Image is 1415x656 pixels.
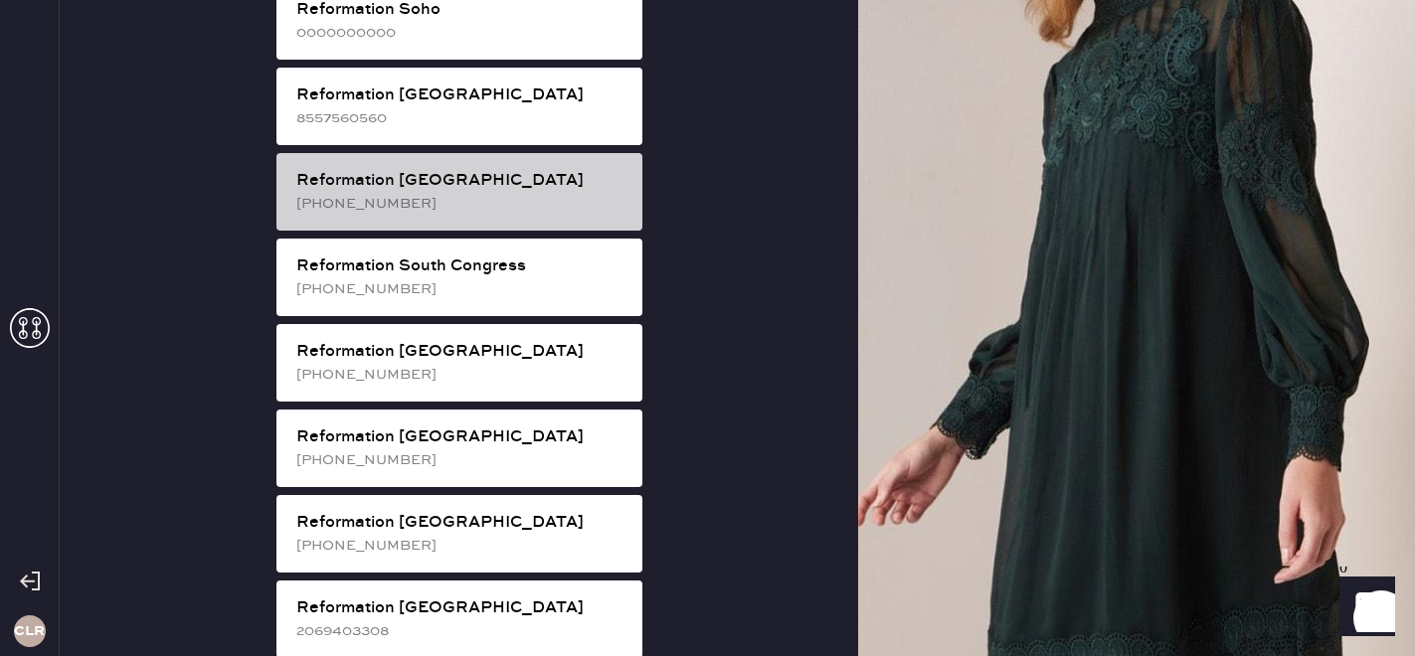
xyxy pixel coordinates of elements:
div: [PHONE_NUMBER] [296,193,626,215]
div: [PHONE_NUMBER] [296,364,626,386]
h3: CLR [14,624,45,638]
div: Reformation South Congress [296,254,626,278]
div: Reformation [GEOGRAPHIC_DATA] [296,83,626,107]
iframe: Front Chat [1321,567,1406,652]
div: Reformation [GEOGRAPHIC_DATA] [296,425,626,449]
div: 0000000000 [296,22,626,44]
div: 2069403308 [296,620,626,642]
div: Reformation [GEOGRAPHIC_DATA] [296,169,626,193]
div: [PHONE_NUMBER] [296,535,626,557]
div: Reformation [GEOGRAPHIC_DATA] [296,340,626,364]
div: Reformation [GEOGRAPHIC_DATA] [296,511,626,535]
div: 8557560560 [296,107,626,129]
div: [PHONE_NUMBER] [296,278,626,300]
div: Reformation [GEOGRAPHIC_DATA] [296,596,626,620]
div: [PHONE_NUMBER] [296,449,626,471]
